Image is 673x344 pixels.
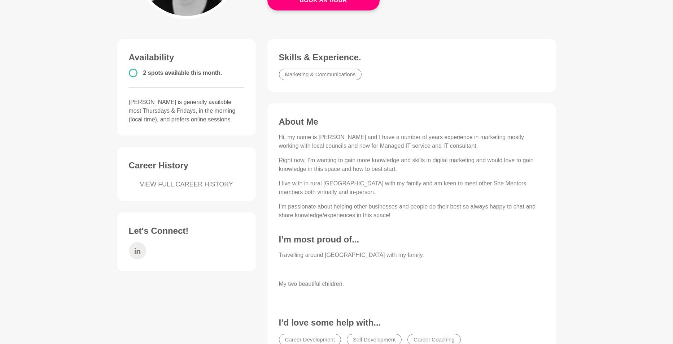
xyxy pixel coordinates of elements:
[129,52,244,63] h3: Availability
[279,116,545,127] h3: About Me
[129,180,244,189] a: VIEW FULL CAREER HISTORY
[279,234,545,245] h3: I’m most proud of...
[279,179,545,197] p: I live with in rural [GEOGRAPHIC_DATA] with my family and am keen to meet other She Mentors membe...
[129,225,244,236] h3: Let's Connect!
[279,156,545,173] p: Right now, I’m wanting to gain more knowledge and skills in digital marketing and would love to g...
[279,133,545,150] p: Hi, my name is [PERSON_NAME] and I have a number of years experience in marketing mostly working ...
[279,280,545,288] p: My two beautiful children.
[129,98,244,124] p: [PERSON_NAME] is generally available most Thursdays & Fridays, in the morning (local time), and p...
[279,317,545,328] h3: I’d love some help with...
[143,70,222,76] span: 2 spots available this month.
[279,251,545,259] p: Travelling around [GEOGRAPHIC_DATA] with my family.
[279,202,545,220] p: I’m passionate about helping other businesses and people do their best so always happy to chat an...
[129,242,146,259] a: LinkedIn
[279,52,545,63] h3: Skills & Experience.
[129,160,244,171] h3: Career History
